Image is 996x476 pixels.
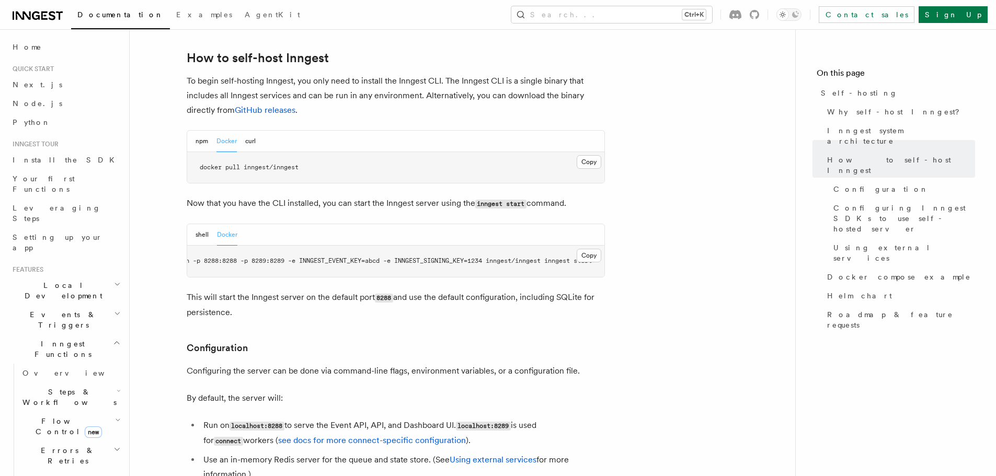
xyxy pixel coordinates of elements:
span: Errors & Retries [18,445,113,466]
code: 8288 [375,294,393,303]
button: Docker [217,224,237,246]
a: Install the SDK [8,150,123,169]
button: npm [196,131,208,152]
span: AgentKit [245,10,300,19]
span: How to self-host Inngest [827,155,975,176]
span: Why self-host Inngest? [827,107,967,117]
span: Docker compose example [827,272,971,282]
span: Quick start [8,65,54,73]
span: Inngest system architecture [827,125,975,146]
a: GitHub releases [235,105,295,115]
span: Events & Triggers [8,309,114,330]
a: How to self-host Inngest [823,150,975,180]
p: Now that you have the CLI installed, you can start the Inngest server using the command. [187,196,605,211]
a: Your first Functions [8,169,123,199]
span: Your first Functions [13,175,75,193]
a: Contact sales [819,6,914,23]
span: docker run -p 8288:8288 -p 8289:8289 -e INNGEST_EVENT_KEY=abcd -e INNGEST_SIGNING_KEY=1234 innges... [153,257,592,264]
a: Leveraging Steps [8,199,123,228]
a: Node.js [8,94,123,113]
span: Leveraging Steps [13,204,101,223]
a: Why self-host Inngest? [823,102,975,121]
a: AgentKit [238,3,306,28]
span: Features [8,265,43,274]
a: Roadmap & feature requests [823,305,975,334]
a: Examples [170,3,238,28]
a: Configuring Inngest SDKs to use self-hosted server [829,199,975,238]
button: Toggle dark mode [776,8,802,21]
p: This will start the Inngest server on the default port and use the default configuration, includi... [187,290,605,320]
span: Roadmap & feature requests [827,309,975,330]
span: Next.js [13,80,62,89]
span: Inngest Functions [8,339,113,359]
a: Using external services [829,238,975,268]
kbd: Ctrl+K [682,9,706,20]
button: Errors & Retries [18,441,123,470]
span: Configuring Inngest SDKs to use self-hosted server [833,203,975,234]
span: Documentation [77,10,164,19]
p: Configuring the server can be done via command-line flags, environment variables, or a configurat... [187,364,605,378]
a: Inngest system architecture [823,121,975,150]
a: Home [8,38,123,56]
span: Helm chart [827,291,892,301]
span: Local Development [8,280,114,301]
span: Inngest tour [8,140,59,148]
a: Documentation [71,3,170,29]
button: Events & Triggers [8,305,123,334]
h4: On this page [817,67,975,84]
code: localhost:8288 [230,422,284,431]
button: shell [196,224,209,246]
button: Steps & Workflows [18,382,123,412]
span: Install the SDK [13,156,121,164]
button: Inngest Functions [8,334,123,364]
a: How to self-host Inngest [187,51,329,65]
span: docker pull inngest/inngest [200,164,299,171]
code: localhost:8289 [456,422,511,431]
span: Python [13,118,51,126]
span: new [85,426,102,438]
a: Configuration [829,180,975,199]
span: Setting up your app [13,233,102,252]
code: connect [214,437,243,446]
span: Self-hosting [821,88,898,98]
button: Flow Controlnew [18,412,123,441]
a: Setting up your app [8,228,123,257]
button: Copy [577,249,601,262]
a: Sign Up [919,6,988,23]
li: Run on to serve the Event API, API, and Dashboard UI. is used for workers ( ). [200,418,605,448]
a: see docs for more connect-specific configuration [278,435,466,445]
a: Helm chart [823,286,975,305]
button: Docker [216,131,237,152]
span: Steps & Workflows [18,387,117,408]
button: Search...Ctrl+K [511,6,712,23]
button: Local Development [8,276,123,305]
a: Overview [18,364,123,382]
span: Node.js [13,99,62,108]
a: Python [8,113,123,132]
span: Flow Control [18,416,115,437]
code: inngest start [475,200,526,208]
span: Home [13,42,42,52]
a: Using external services [450,455,536,465]
a: Next.js [8,75,123,94]
p: To begin self-hosting Inngest, you only need to install the Inngest CLI. The Inngest CLI is a sin... [187,74,605,118]
span: Using external services [833,242,975,263]
button: curl [245,131,256,152]
p: By default, the server will: [187,391,605,405]
a: Docker compose example [823,268,975,286]
span: Configuration [833,184,929,194]
a: Configuration [187,341,248,355]
a: Self-hosting [817,84,975,102]
button: Copy [577,155,601,169]
span: Overview [22,369,130,377]
span: Examples [176,10,232,19]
